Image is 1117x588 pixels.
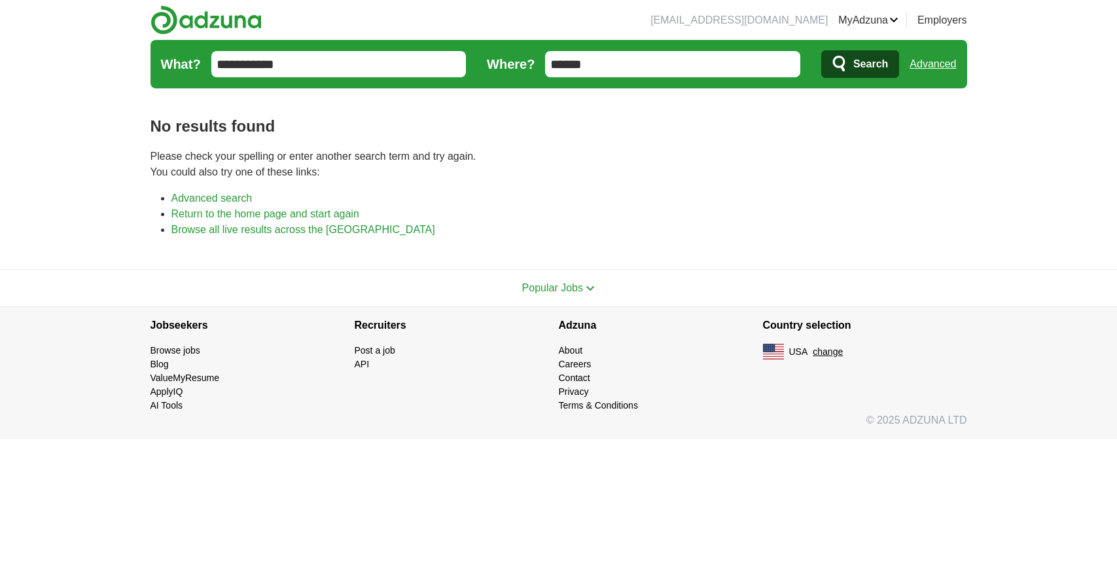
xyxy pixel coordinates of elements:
[838,12,898,28] a: MyAdzuna
[151,5,262,35] img: Adzuna logo
[151,115,967,138] h1: No results found
[813,345,843,359] button: change
[789,345,808,359] span: USA
[140,413,978,439] div: © 2025 ADZUNA LTD
[559,373,590,383] a: Contact
[821,50,899,78] button: Search
[151,373,220,383] a: ValueMyResume
[151,400,183,411] a: AI Tools
[151,149,967,180] p: Please check your spelling or enter another search term and try again. You could also try one of ...
[853,51,888,77] span: Search
[917,12,967,28] a: Employers
[910,51,956,77] a: Advanced
[487,54,535,74] label: Where?
[559,359,592,369] a: Careers
[763,307,967,344] h4: Country selection
[171,193,253,204] a: Advanced search
[559,386,589,397] a: Privacy
[763,344,784,359] img: US flag
[355,345,395,356] a: Post a job
[171,208,359,219] a: Return to the home page and start again
[522,282,583,293] span: Popular Jobs
[161,54,201,74] label: What?
[355,359,370,369] a: API
[151,386,183,397] a: ApplyIQ
[151,345,200,356] a: Browse jobs
[559,400,638,411] a: Terms & Conditions
[586,285,595,291] img: toggle icon
[559,345,583,356] a: About
[650,12,828,28] li: [EMAIL_ADDRESS][DOMAIN_NAME]
[171,224,435,235] a: Browse all live results across the [GEOGRAPHIC_DATA]
[151,359,169,369] a: Blog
